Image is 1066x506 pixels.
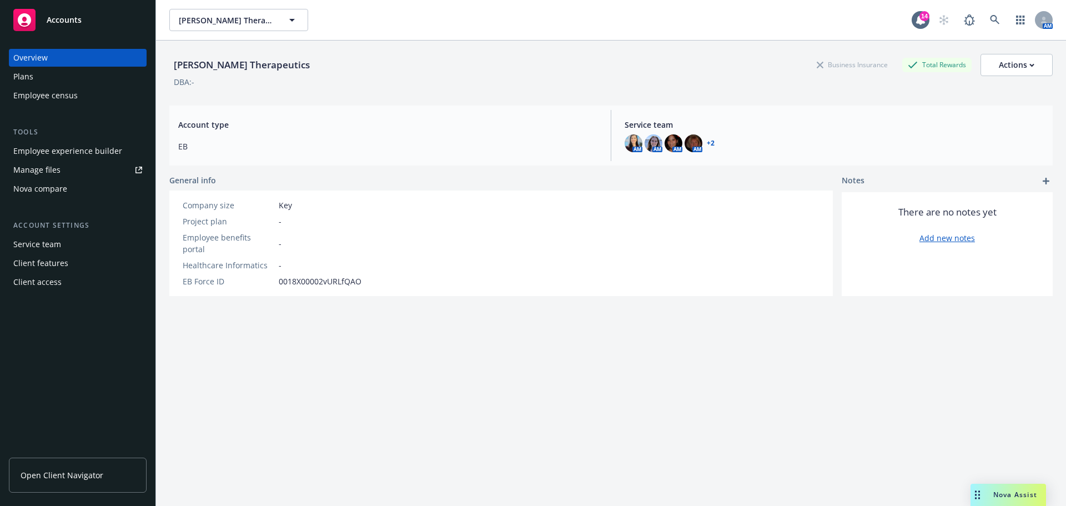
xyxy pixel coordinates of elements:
img: photo [645,134,662,152]
span: - [279,259,281,271]
div: Service team [13,236,61,253]
button: Actions [980,54,1053,76]
a: Search [984,9,1006,31]
a: Plans [9,68,147,86]
div: Employee benefits portal [183,232,274,255]
span: General info [169,174,216,186]
span: Notes [842,174,864,188]
div: Client access [13,273,62,291]
span: 0018X00002vURLfQAO [279,275,361,287]
span: Key [279,199,292,211]
div: [PERSON_NAME] Therapeutics [169,58,314,72]
a: Report a Bug [958,9,980,31]
div: Business Insurance [811,58,893,72]
a: Start snowing [933,9,955,31]
div: Employee experience builder [13,142,122,160]
div: Tools [9,127,147,138]
span: EB [178,141,597,152]
a: Overview [9,49,147,67]
div: Employee census [13,87,78,104]
span: Open Client Navigator [21,469,103,481]
div: 14 [919,11,929,21]
a: Add new notes [919,232,975,244]
span: Service team [625,119,1044,131]
a: Switch app [1009,9,1032,31]
a: add [1039,174,1053,188]
div: Account settings [9,220,147,231]
a: +2 [707,140,715,147]
div: EB Force ID [183,275,274,287]
span: - [279,216,281,227]
span: [PERSON_NAME] Therapeutics [179,14,275,26]
div: Healthcare Informatics [183,259,274,271]
div: Overview [13,49,48,67]
div: DBA: - [174,76,194,88]
button: [PERSON_NAME] Therapeutics [169,9,308,31]
button: Nova Assist [971,484,1046,506]
span: Account type [178,119,597,131]
div: Plans [13,68,33,86]
span: Nova Assist [993,490,1037,499]
a: Service team [9,236,147,253]
img: photo [625,134,642,152]
span: Accounts [47,16,82,24]
span: There are no notes yet [898,206,997,219]
img: photo [685,134,702,152]
a: Client features [9,254,147,272]
a: Client access [9,273,147,291]
div: Client features [13,254,68,272]
a: Accounts [9,4,147,36]
a: Nova compare [9,180,147,198]
div: Company size [183,199,274,211]
a: Manage files [9,161,147,179]
div: Total Rewards [902,58,972,72]
a: Employee experience builder [9,142,147,160]
div: Drag to move [971,484,984,506]
a: Employee census [9,87,147,104]
img: photo [665,134,682,152]
div: Actions [999,54,1034,76]
div: Manage files [13,161,61,179]
span: - [279,238,281,249]
div: Project plan [183,216,274,227]
div: Nova compare [13,180,67,198]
